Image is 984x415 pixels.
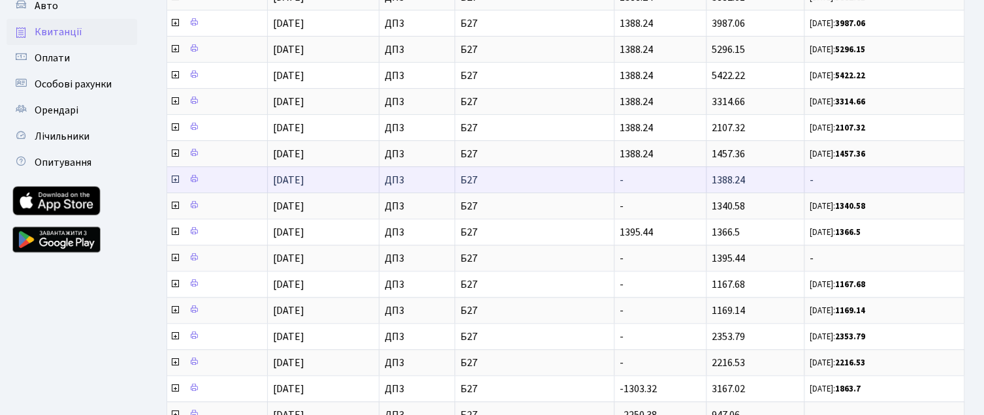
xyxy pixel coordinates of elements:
small: [DATE]: [810,305,865,316]
span: - [620,303,624,318]
span: - [620,356,624,370]
span: Б27 [460,358,609,368]
span: 3167.02 [712,382,745,396]
span: Б27 [460,70,609,81]
b: 2216.53 [835,357,865,369]
span: ДП3 [385,279,449,290]
span: 1395.44 [712,251,745,266]
small: [DATE]: [810,200,865,212]
span: 1388.24 [712,173,745,187]
span: ДП3 [385,149,449,159]
span: [DATE] [273,69,304,83]
span: ДП3 [385,201,449,211]
span: Б27 [460,18,609,29]
span: [DATE] [273,251,304,266]
span: 5422.22 [712,69,745,83]
a: Орендарі [7,97,137,123]
b: 3987.06 [835,18,865,29]
span: Б27 [460,253,609,264]
b: 5422.22 [835,70,865,82]
a: Опитування [7,149,137,176]
span: - [620,277,624,292]
span: ДП3 [385,97,449,107]
small: [DATE]: [810,331,865,343]
span: -1303.32 [620,382,657,396]
a: Лічильники [7,123,137,149]
span: 1457.36 [712,147,745,161]
span: Б27 [460,123,609,133]
span: 1388.24 [620,147,653,161]
span: ДП3 [385,358,449,368]
span: [DATE] [273,277,304,292]
a: Квитанції [7,19,137,45]
span: ДП3 [385,305,449,316]
span: 1340.58 [712,199,745,213]
span: Особові рахунки [35,77,112,91]
span: - [810,253,959,264]
span: Б27 [460,305,609,316]
small: [DATE]: [810,383,861,395]
span: ДП3 [385,123,449,133]
span: [DATE] [273,16,304,31]
span: - [620,330,624,344]
span: - [620,251,624,266]
b: 1169.14 [835,305,865,316]
span: 1167.68 [712,277,745,292]
span: Б27 [460,279,609,290]
a: Оплати [7,45,137,71]
span: [DATE] [273,95,304,109]
span: 1388.24 [620,69,653,83]
span: Б27 [460,201,609,211]
span: Опитування [35,155,91,170]
b: 3314.66 [835,96,865,108]
span: ДП3 [385,331,449,342]
small: [DATE]: [810,44,865,55]
span: ДП3 [385,70,449,81]
b: 5296.15 [835,44,865,55]
span: 5296.15 [712,42,745,57]
span: 1395.44 [620,225,653,239]
span: Б27 [460,331,609,342]
span: ДП3 [385,253,449,264]
b: 1167.68 [835,279,865,290]
span: [DATE] [273,121,304,135]
b: 2353.79 [835,331,865,343]
small: [DATE]: [810,226,861,238]
span: - [620,199,624,213]
span: Б27 [460,384,609,394]
small: [DATE]: [810,122,865,134]
span: Лічильники [35,129,89,144]
span: Б27 [460,175,609,185]
b: 1863.7 [835,383,861,395]
span: ДП3 [385,44,449,55]
span: Квитанції [35,25,82,39]
span: [DATE] [273,303,304,318]
small: [DATE]: [810,279,865,290]
span: Орендарі [35,103,78,117]
span: [DATE] [273,199,304,213]
small: [DATE]: [810,96,865,108]
span: 1388.24 [620,121,653,135]
b: 1340.58 [835,200,865,212]
span: 1388.24 [620,42,653,57]
span: Б27 [460,44,609,55]
span: - [810,175,959,185]
a: Особові рахунки [7,71,137,97]
small: [DATE]: [810,357,865,369]
span: Б27 [460,227,609,238]
b: 1366.5 [835,226,861,238]
span: [DATE] [273,356,304,370]
span: ДП3 [385,18,449,29]
span: 2353.79 [712,330,745,344]
span: [DATE] [273,147,304,161]
span: 1366.5 [712,225,740,239]
span: 1388.24 [620,95,653,109]
span: 3314.66 [712,95,745,109]
span: ДП3 [385,175,449,185]
span: ДП3 [385,227,449,238]
span: Оплати [35,51,70,65]
span: 3987.06 [712,16,745,31]
span: ДП3 [385,384,449,394]
small: [DATE]: [810,148,865,160]
span: 1169.14 [712,303,745,318]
